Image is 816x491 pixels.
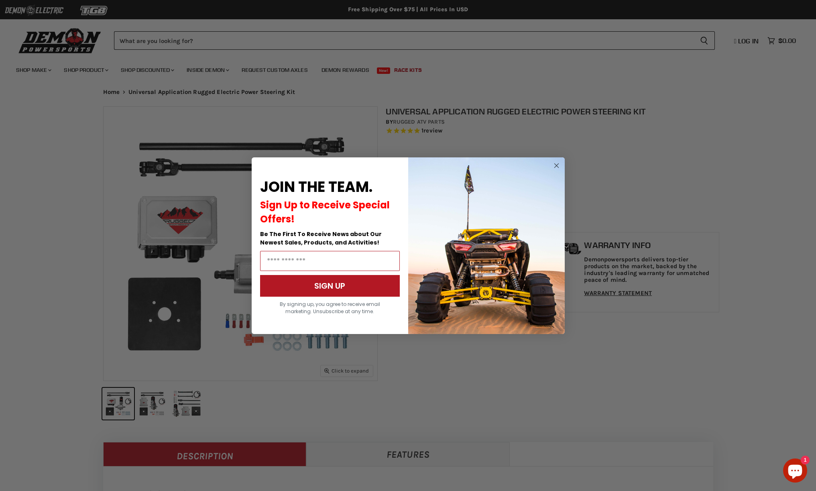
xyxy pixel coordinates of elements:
[260,251,400,271] input: Email Address
[551,161,562,171] button: Close dialog
[260,275,400,297] button: SIGN UP
[260,177,372,197] span: JOIN THE TEAM.
[260,198,390,226] span: Sign Up to Receive Special Offers!
[280,301,380,315] span: By signing up, you agree to receive email marketing. Unsubscribe at any time.
[260,230,382,247] span: Be The First To Receive News about Our Newest Sales, Products, and Activities!
[408,157,565,334] img: a9095488-b6e7-41ba-879d-588abfab540b.jpeg
[781,458,810,485] inbox-online-store-chat: Shopify online store chat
